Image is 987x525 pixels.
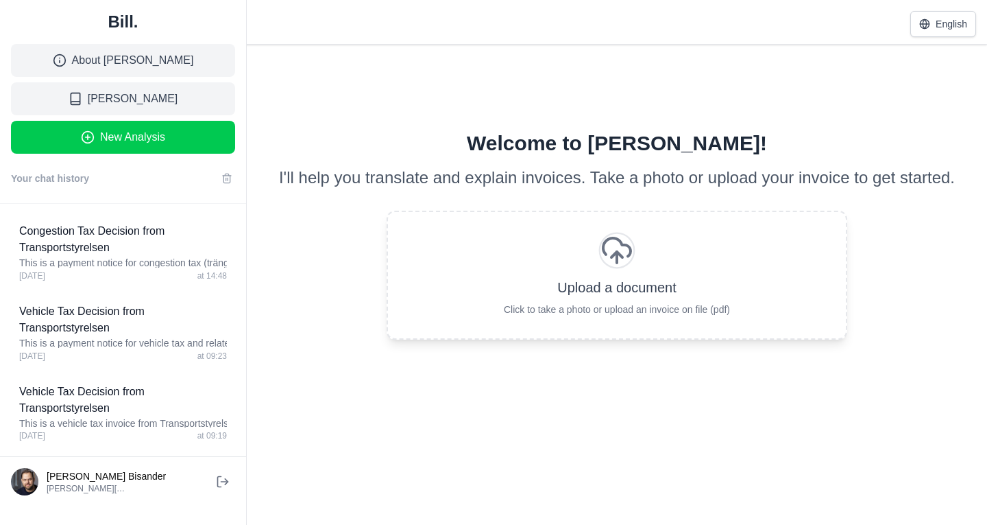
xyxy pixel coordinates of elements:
button: English [910,11,976,37]
button: New Analysis [11,121,235,154]
img: Tim [11,468,38,495]
p: This is a vehicle tax invoice from Transportstyrelsen for a passenger car. [19,417,227,430]
button: Upload a documentClick to take a photo or upload an invoice on file (pdf) [387,211,847,340]
h3: Congestion Tax Decision from Transportstyrelsen [19,223,227,256]
span: [PERSON_NAME] [88,91,178,107]
span: at 14:48 [197,270,227,281]
span: Upload a document [557,278,676,297]
p: [PERSON_NAME][EMAIL_ADDRESS][DOMAIN_NAME] [47,483,129,494]
span: at 09:19 [197,430,227,441]
p: I'll help you translate and explain invoices. Take a photo or upload your invoice to get started. [279,167,955,189]
a: About [PERSON_NAME] [11,44,235,77]
a: [PERSON_NAME] [11,82,235,115]
span: Click to take a photo or upload an invoice on file (pdf) [504,303,730,316]
span: [DATE] [19,351,45,362]
button: Clear History [219,170,235,187]
span: at 09:23 [197,351,227,362]
span: About [PERSON_NAME] [72,52,194,69]
span: [DATE] [19,430,45,441]
h3: Vehicle Tax Decision from Transportstyrelsen [19,303,227,336]
h2: Your chat history [11,172,89,185]
p: This is a payment notice for vehicle tax and related fees from Transportstyrelsen (Swedish Transp... [19,336,227,350]
p: This is a payment notice for congestion tax (trängselskatt) for [DATE] issued by Transportstyrelsen. [19,256,227,270]
a: Bill. [11,11,235,33]
span: New Analysis [100,129,165,145]
p: [PERSON_NAME] Bisander [47,469,166,483]
h1: Welcome to [PERSON_NAME]! [279,131,955,156]
a: Logout [210,469,235,494]
span: [DATE] [19,270,45,281]
h3: Vehicle Tax Decision from Transportstyrelsen [19,384,227,417]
